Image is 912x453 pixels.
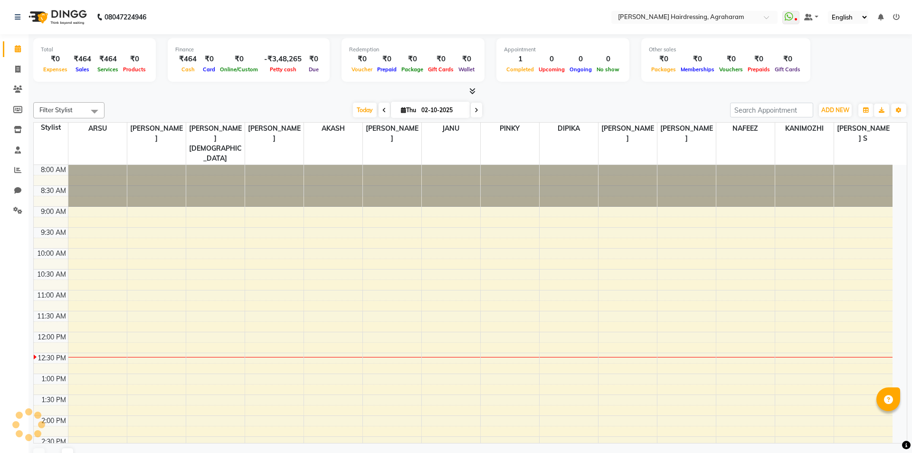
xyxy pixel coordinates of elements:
span: Expenses [41,66,70,73]
div: Redemption [349,46,477,54]
div: ₹464 [95,54,121,65]
span: Petty cash [267,66,299,73]
span: Wallet [456,66,477,73]
div: 9:30 AM [39,228,68,238]
span: DIPIKA [540,123,598,135]
b: 08047224946 [104,4,146,30]
div: 0 [567,54,594,65]
div: ₹0 [375,54,399,65]
span: Due [306,66,321,73]
span: Filter Stylist [39,106,73,114]
span: Upcoming [536,66,567,73]
div: ₹464 [175,54,200,65]
span: [PERSON_NAME] [598,123,657,145]
div: 2:00 PM [39,416,68,426]
span: Packages [649,66,678,73]
div: ₹0 [41,54,70,65]
div: 10:00 AM [35,249,68,259]
div: 12:30 PM [36,353,68,363]
div: 9:00 AM [39,207,68,217]
div: 1:30 PM [39,395,68,405]
div: ₹0 [218,54,260,65]
div: 2:30 PM [39,437,68,447]
span: Memberships [678,66,717,73]
span: Prepaid [375,66,399,73]
div: ₹0 [745,54,772,65]
span: Products [121,66,148,73]
span: [PERSON_NAME] [245,123,304,145]
div: 1 [504,54,536,65]
span: Cash [179,66,197,73]
span: Ongoing [567,66,594,73]
span: NAFEEZ [716,123,775,135]
div: Stylist [34,123,68,133]
div: ₹0 [121,54,148,65]
span: Prepaids [745,66,772,73]
div: ₹0 [349,54,375,65]
div: 10:30 AM [35,270,68,280]
span: [PERSON_NAME] [363,123,421,145]
div: 0 [594,54,622,65]
button: ADD NEW [819,104,852,117]
span: Services [95,66,121,73]
div: ₹0 [456,54,477,65]
span: ADD NEW [821,106,849,114]
div: ₹0 [305,54,322,65]
div: Appointment [504,46,622,54]
div: 1:00 PM [39,374,68,384]
input: 2025-10-02 [418,103,466,117]
img: logo [24,4,89,30]
span: [PERSON_NAME] S [834,123,893,145]
span: Card [200,66,218,73]
div: 11:00 AM [35,290,68,300]
span: [PERSON_NAME] [127,123,186,145]
div: ₹0 [717,54,745,65]
span: Online/Custom [218,66,260,73]
div: 0 [536,54,567,65]
span: Gift Cards [426,66,456,73]
span: Package [399,66,426,73]
span: Sales [73,66,92,73]
span: Vouchers [717,66,745,73]
div: ₹0 [772,54,803,65]
div: ₹0 [399,54,426,65]
div: ₹0 [200,54,218,65]
div: Total [41,46,148,54]
span: [PERSON_NAME][DEMOGRAPHIC_DATA] [186,123,245,164]
div: -₹3,48,265 [260,54,305,65]
span: KANIMOZHI [775,123,834,135]
span: No show [594,66,622,73]
span: JANU [422,123,480,135]
div: ₹0 [426,54,456,65]
div: Other sales [649,46,803,54]
span: PINKY [481,123,539,135]
span: ARSU [68,123,127,135]
div: 8:00 AM [39,165,68,175]
div: Finance [175,46,322,54]
div: ₹0 [678,54,717,65]
div: 12:00 PM [36,332,68,342]
span: AKASH [304,123,362,135]
div: 8:30 AM [39,186,68,196]
div: ₹0 [649,54,678,65]
span: Gift Cards [772,66,803,73]
span: Voucher [349,66,375,73]
span: Completed [504,66,536,73]
span: Today [353,103,377,117]
span: [PERSON_NAME] [657,123,716,145]
span: Thu [399,106,418,114]
div: ₹464 [70,54,95,65]
div: 11:30 AM [35,311,68,321]
input: Search Appointment [730,103,813,117]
